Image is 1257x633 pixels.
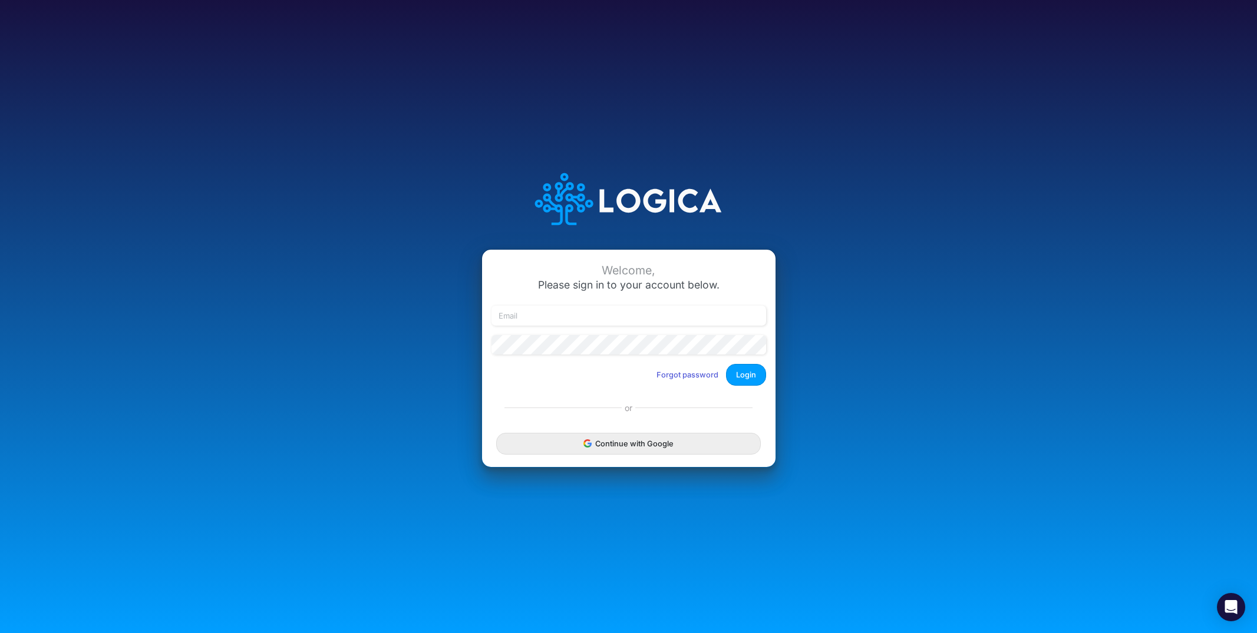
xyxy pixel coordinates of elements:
[1217,593,1245,621] div: Open Intercom Messenger
[491,306,766,326] input: Email
[649,365,726,385] button: Forgot password
[491,264,766,277] div: Welcome,
[496,433,760,455] button: Continue with Google
[538,279,720,291] span: Please sign in to your account below.
[726,364,766,386] button: Login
